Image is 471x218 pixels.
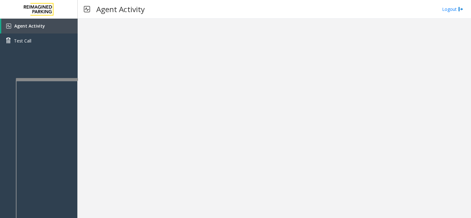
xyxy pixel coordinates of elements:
a: Logout [442,6,463,12]
a: Agent Activity [1,19,78,33]
img: logout [458,6,463,12]
img: 'icon' [6,24,11,29]
span: Agent Activity [14,23,45,29]
h3: Agent Activity [93,2,148,17]
img: pageIcon [84,2,90,17]
span: Test Call [14,38,31,44]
